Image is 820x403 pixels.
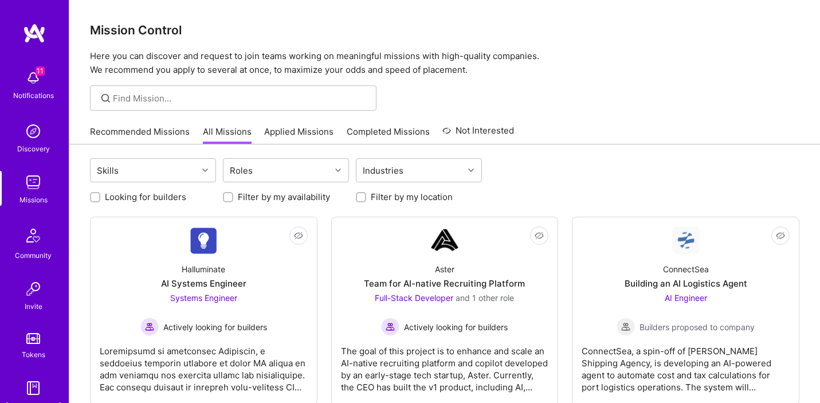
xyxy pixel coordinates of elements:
span: and 1 other role [456,293,514,303]
a: Not Interested [442,124,514,144]
div: Industries [360,162,406,179]
label: Filter by my availability [238,191,330,203]
div: Team for AI-native Recruiting Platform [364,277,525,289]
img: Actively looking for builders [140,318,159,336]
div: Discovery [17,143,50,155]
a: Company LogoHalluminateAI Systems EngineerSystems Engineer Actively looking for buildersActively ... [100,226,308,396]
div: ConnectSea [663,263,709,275]
img: tokens [26,333,40,344]
a: Completed Missions [347,126,430,144]
span: Systems Engineer [170,293,237,303]
i: icon EyeClosed [535,231,544,240]
img: Company Logo [672,226,700,254]
h3: Mission Control [90,23,799,37]
i: icon Chevron [202,167,208,173]
div: Notifications [13,89,54,101]
i: icon EyeClosed [294,231,303,240]
img: Actively looking for builders [381,318,399,336]
div: Invite [25,300,42,312]
a: Company LogoConnectSeaBuilding an AI Logistics AgentAI Engineer Builders proposed to companyBuild... [582,226,790,396]
i: icon Chevron [335,167,341,173]
img: Company Logo [431,226,458,254]
div: AI Systems Engineer [161,277,246,289]
i: icon EyeClosed [776,231,785,240]
label: Looking for builders [105,191,186,203]
div: Halluminate [182,263,225,275]
img: Invite [22,277,45,300]
i: icon SearchGrey [99,92,112,105]
div: The goal of this project is to enhance and scale an AI-native recruiting platform and copilot dev... [341,336,549,393]
img: Community [19,222,47,249]
img: discovery [22,120,45,143]
div: Loremipsumd si ametconsec Adipiscin, e seddoeius temporin utlabore et dolor MA aliqua en adm veni... [100,336,308,393]
a: Company LogoAsterTeam for AI-native Recruiting PlatformFull-Stack Developer and 1 other roleActiv... [341,226,549,396]
img: teamwork [22,171,45,194]
a: All Missions [203,126,252,144]
img: Company Logo [190,227,217,254]
input: Find Mission... [113,92,368,104]
div: Missions [19,194,48,206]
div: Aster [435,263,454,275]
div: Building an AI Logistics Agent [625,277,747,289]
div: ConnectSea, a spin-off of [PERSON_NAME] Shipping Agency, is developing an AI-powered agent to aut... [582,336,790,393]
p: Here you can discover and request to join teams working on meaningful missions with high-quality ... [90,49,799,77]
span: Builders proposed to company [639,321,755,333]
img: bell [22,66,45,89]
span: Actively looking for builders [404,321,508,333]
div: Tokens [22,349,45,361]
a: Recommended Missions [90,126,190,144]
div: Skills [94,162,121,179]
span: Full-Stack Developer [375,293,453,303]
span: Actively looking for builders [163,321,267,333]
i: icon Chevron [468,167,474,173]
span: AI Engineer [665,293,707,303]
div: Roles [227,162,256,179]
label: Filter by my location [371,191,453,203]
div: Community [15,249,52,261]
img: Builders proposed to company [617,318,635,336]
span: 11 [36,66,45,76]
img: guide book [22,377,45,400]
a: Applied Missions [264,126,334,144]
img: logo [23,23,46,44]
